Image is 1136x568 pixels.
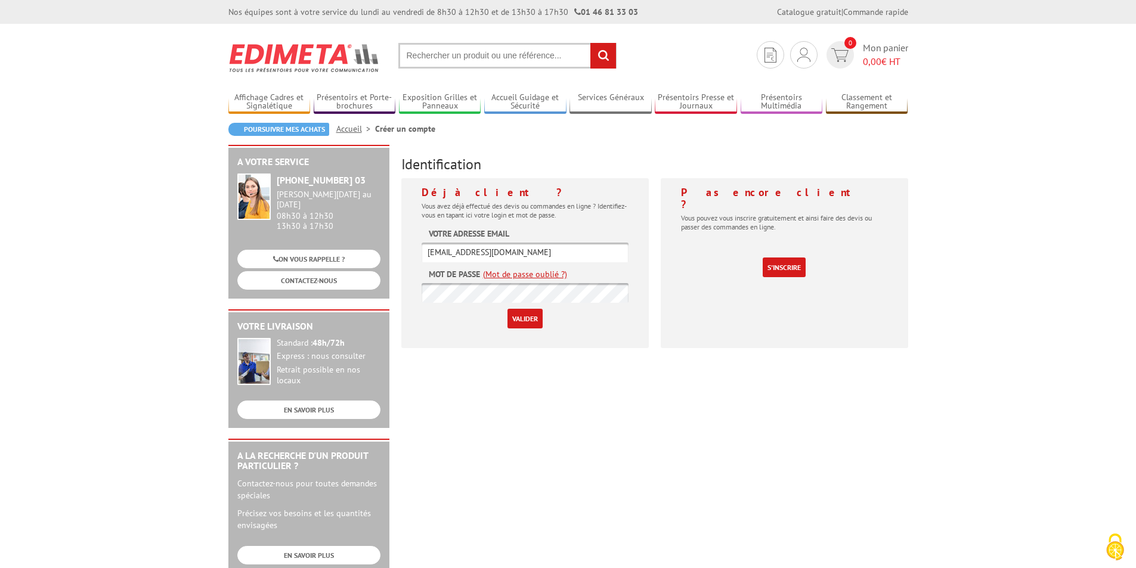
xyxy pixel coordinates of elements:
div: Nos équipes sont à votre service du lundi au vendredi de 8h30 à 12h30 et de 13h30 à 17h30 [228,6,638,18]
a: CONTACTEZ-NOUS [237,271,380,290]
strong: 48h/72h [312,337,345,348]
a: EN SAVOIR PLUS [237,546,380,564]
a: devis rapide 0 Mon panier 0,00€ HT [824,41,908,69]
div: Standard : [277,338,380,349]
input: rechercher [590,43,616,69]
a: Commande rapide [843,7,908,17]
a: Services Généraux [569,92,652,112]
h2: A la recherche d'un produit particulier ? [237,451,380,471]
img: devis rapide [831,48,849,62]
div: | [777,6,908,18]
a: S'inscrire [763,257,806,277]
input: Valider [507,309,543,328]
div: [PERSON_NAME][DATE] au [DATE] [277,190,380,210]
label: Votre adresse email [429,228,509,240]
label: Mot de passe [429,268,480,280]
p: Précisez vos besoins et les quantités envisagées [237,507,380,531]
h2: Votre livraison [237,321,380,332]
img: devis rapide [797,48,810,62]
button: Cookies (fenêtre modale) [1094,527,1136,568]
a: Classement et Rangement [826,92,908,112]
a: Présentoirs Multimédia [741,92,823,112]
div: 08h30 à 12h30 13h30 à 17h30 [277,190,380,231]
a: Poursuivre mes achats [228,123,329,136]
div: Express : nous consulter [277,351,380,362]
a: Affichage Cadres et Signalétique [228,92,311,112]
p: Contactez-nous pour toutes demandes spéciales [237,477,380,501]
li: Créer un compte [375,123,435,135]
p: Vous pouvez vous inscrire gratuitement et ainsi faire des devis ou passer des commandes en ligne. [681,213,888,231]
a: Accueil Guidage et Sécurité [484,92,567,112]
img: Cookies (fenêtre modale) [1100,532,1130,562]
span: 0 [844,37,856,49]
img: Edimeta [228,36,380,80]
div: Retrait possible en nos locaux [277,365,380,386]
p: Vous avez déjà effectué des devis ou commandes en ligne ? Identifiez-vous en tapant ici votre log... [422,201,629,219]
input: Rechercher un produit ou une référence... [398,43,617,69]
span: Mon panier [863,41,908,69]
a: Catalogue gratuit [777,7,841,17]
a: EN SAVOIR PLUS [237,401,380,419]
img: widget-service.jpg [237,173,271,220]
a: Présentoirs Presse et Journaux [655,92,737,112]
span: 0,00 [863,55,881,67]
h2: A votre service [237,157,380,167]
a: Exposition Grilles et Panneaux [399,92,481,112]
strong: 01 46 81 33 03 [574,7,638,17]
img: devis rapide [764,48,776,63]
strong: [PHONE_NUMBER] 03 [277,174,366,186]
img: widget-livraison.jpg [237,338,271,385]
span: € HT [863,55,908,69]
h4: Pas encore client ? [681,187,888,210]
h4: Déjà client ? [422,187,629,198]
h3: Identification [401,157,908,172]
a: Accueil [336,123,375,134]
a: Présentoirs et Porte-brochures [314,92,396,112]
a: ON VOUS RAPPELLE ? [237,250,380,268]
a: (Mot de passe oublié ?) [483,268,567,280]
